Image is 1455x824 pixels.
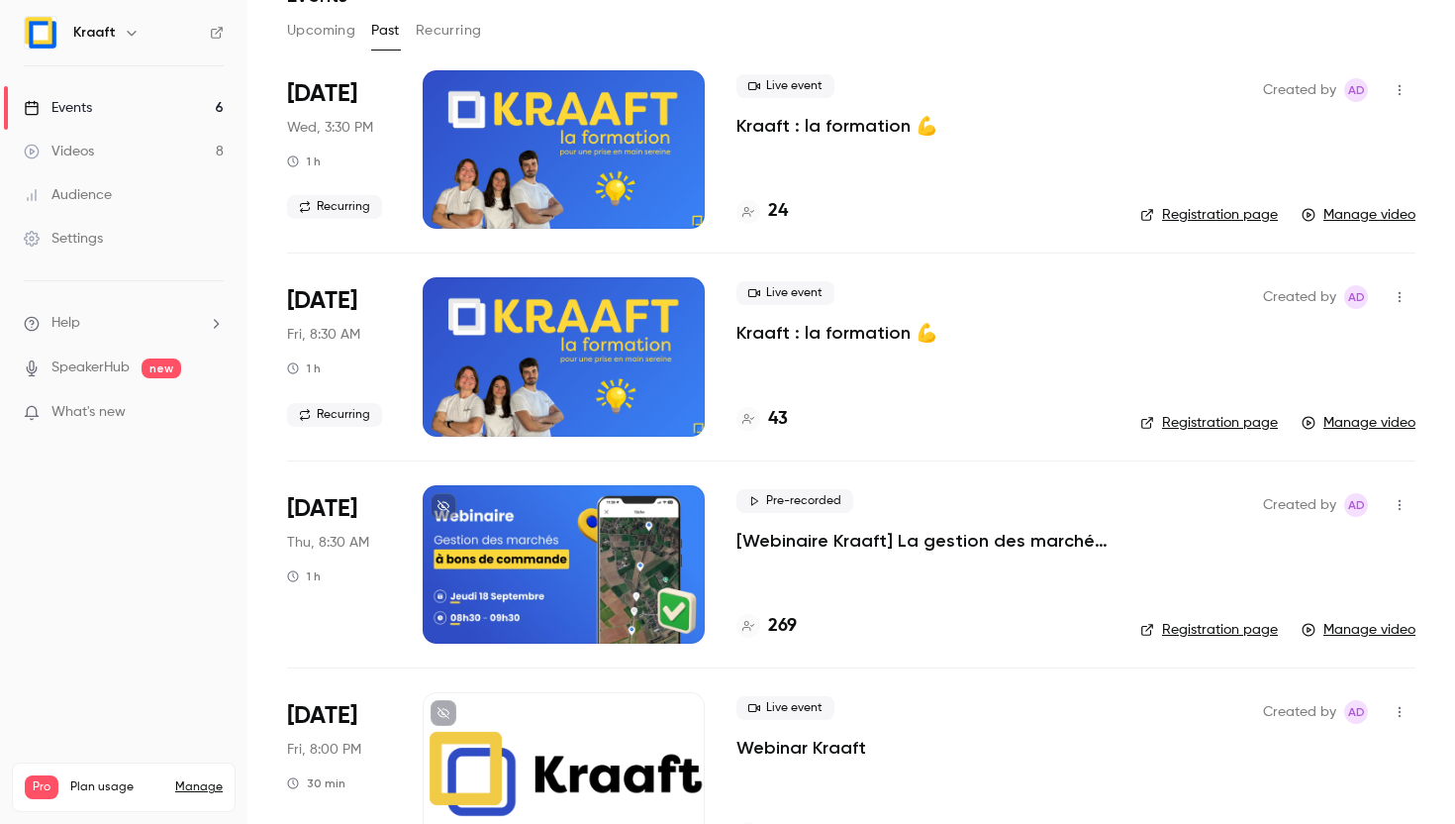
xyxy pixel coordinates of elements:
span: Live event [736,696,834,720]
button: Recurring [416,15,482,47]
span: Recurring [287,195,382,219]
span: Created by [1263,493,1336,517]
div: 1 h [287,360,321,376]
div: 1 h [287,154,321,169]
a: Registration page [1140,205,1278,225]
span: Ad [1348,700,1365,724]
span: Alice de Guyenro [1344,700,1368,724]
a: Registration page [1140,620,1278,640]
h4: 269 [768,613,797,640]
iframe: Noticeable Trigger [200,404,224,422]
button: Past [371,15,400,47]
span: [DATE] [287,285,357,317]
img: Kraaft [25,17,56,49]
span: Live event [736,281,834,305]
div: Oct 1 Wed, 3:30 PM (Europe/Paris) [287,70,391,229]
span: Fri, 8:30 AM [287,325,360,345]
a: [Webinaire Kraaft] La gestion des marchés à bons de commande et des petites interventions [736,529,1109,553]
div: Audience [24,185,112,205]
span: Ad [1348,78,1365,102]
span: [DATE] [287,700,357,732]
span: Alice de Guyenro [1344,285,1368,309]
a: 24 [736,198,788,225]
h6: Kraaft [73,23,116,43]
div: 1 h [287,568,321,584]
span: Pre-recorded [736,489,853,513]
div: 30 min [287,775,345,791]
a: 43 [736,406,788,433]
span: Plan usage [70,779,163,795]
span: new [142,359,181,378]
span: Thu, 8:30 AM [287,533,369,553]
a: Manage video [1302,413,1415,433]
div: Settings [24,229,103,249]
span: Wed, 3:30 PM [287,118,373,138]
h4: 43 [768,406,788,433]
div: Events [24,98,92,118]
span: Created by [1263,700,1336,724]
a: Kraaft : la formation 💪 [736,321,937,345]
span: [DATE] [287,493,357,525]
span: Ad [1348,285,1365,309]
div: Sep 19 Fri, 8:30 AM (Europe/Paris) [287,277,391,436]
a: Webinar Kraaft [736,736,866,760]
span: What's new [51,402,126,423]
span: Created by [1263,78,1336,102]
a: Registration page [1140,413,1278,433]
span: Fri, 8:00 PM [287,740,361,760]
a: 269 [736,613,797,640]
span: Created by [1263,285,1336,309]
span: Live event [736,74,834,98]
span: Recurring [287,403,382,427]
a: Manage video [1302,620,1415,640]
span: Ad [1348,493,1365,517]
div: Videos [24,142,94,161]
a: Kraaft : la formation 💪 [736,114,937,138]
h4: 24 [768,198,788,225]
button: Upcoming [287,15,355,47]
span: Pro [25,775,58,799]
span: Help [51,313,80,334]
li: help-dropdown-opener [24,313,224,334]
a: SpeakerHub [51,358,130,378]
span: Alice de Guyenro [1344,78,1368,102]
div: Sep 18 Thu, 8:30 AM (Europe/Paris) [287,485,391,644]
span: Alice de Guyenro [1344,493,1368,517]
a: Manage [175,779,223,795]
a: Manage video [1302,205,1415,225]
span: [DATE] [287,78,357,110]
